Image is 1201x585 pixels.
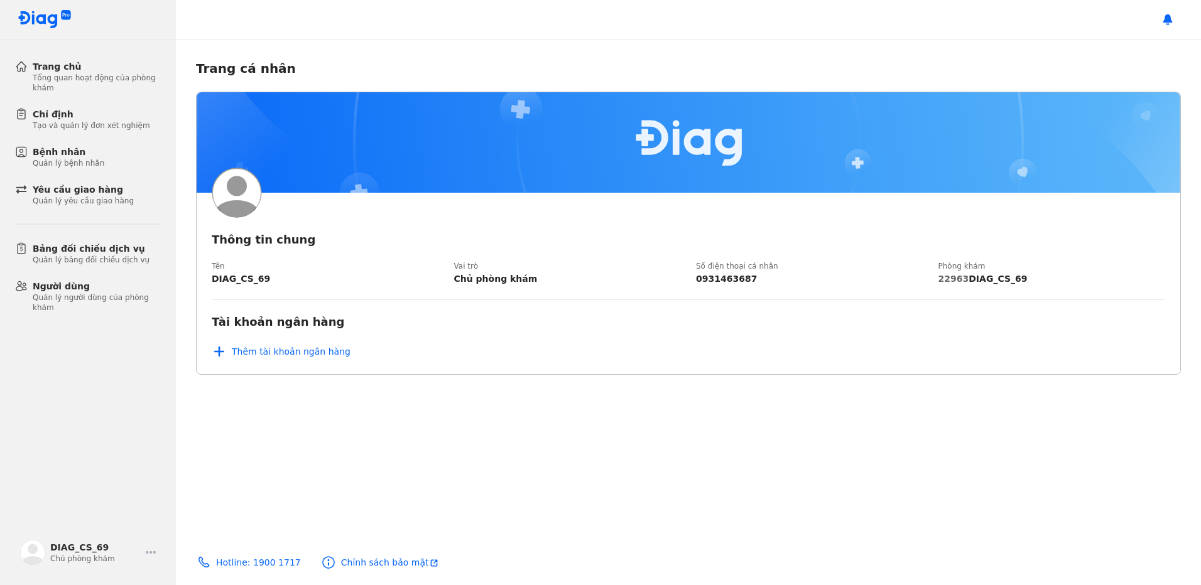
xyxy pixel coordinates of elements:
div: Chỉ định [33,108,150,121]
div: Tạo và quản lý đơn xét nghiệm [33,121,150,131]
img: logo [212,168,262,218]
div: Thông tin chung [212,233,1165,247]
div: Chính sách bảo mật [341,557,439,568]
div: Yêu cầu giao hàng [33,183,134,196]
div: Vai trò [454,262,682,271]
div: Quản lý bảng đối chiếu dịch vụ [33,255,149,265]
div: Phòng khám [938,262,1166,271]
div: Bệnh nhân [33,146,104,158]
div: Người dùng [33,280,161,292]
a: Hotline: 1900 1717 [196,555,301,570]
div: DIAG_CS_69 [212,273,439,284]
div: Tên [212,262,439,271]
div: Bảng đối chiếu dịch vụ [33,242,149,255]
img: logo [20,540,45,565]
a: Chính sách bảo mậtopen-new-page [321,555,439,570]
img: open-new-page [429,558,439,568]
div: Chủ phòng khám [454,273,682,284]
div: DIAG_CS_69 [50,541,141,554]
div: Trang chủ [33,60,161,73]
div: Chủ phòng khám [50,554,141,564]
div: Số điện thoại cá nhân [696,262,923,271]
div: DIAG_CS_69 [938,273,1166,284]
div: Tài khoản ngân hàng [212,315,344,329]
div: Quản lý bệnh nhân [33,158,104,168]
img: logo [18,10,72,30]
button: Thêm tài khoản ngân hàng [212,344,351,359]
span: 22963 [938,274,969,284]
div: Quản lý người dùng của phòng khám [33,292,161,313]
div: Quản lý yêu cầu giao hàng [33,196,134,206]
div: Tổng quan hoạt động của phòng khám [33,73,161,93]
div: 0931463687 [696,273,923,284]
div: Hotline: 1900 1717 [216,557,301,568]
div: Trang cá nhân [196,60,1181,77]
